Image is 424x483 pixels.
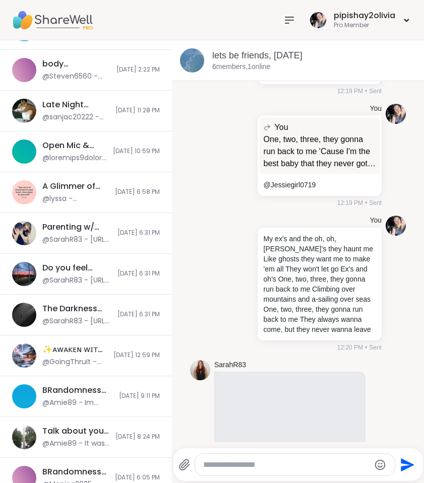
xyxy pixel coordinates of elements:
img: The Darkness Within, Sep 12 [12,303,36,327]
div: @SarahR83 - [URL][DOMAIN_NAME] [42,235,111,245]
div: Do you feel alone, let talk, [DATE] [42,262,111,273]
div: Late Night Support - chat, games, body double, [DATE] [42,99,109,110]
span: Sent [369,343,382,352]
p: @Jessiegirl0719 [264,180,376,190]
a: SarahR83 [214,360,246,370]
div: @SarahR83 - [URL][DOMAIN_NAME] [42,316,111,326]
span: Sent [369,198,382,208]
span: [DATE] 11:28 PM [115,106,160,115]
span: [DATE] 6:05 PM [115,473,160,482]
div: ✨ᴀᴡᴀᴋᴇɴ ᴡɪᴛʜ ʙᴇᴀᴜᴛɪғᴜʟ sᴏᴜʟs✨, [DATE] [42,344,107,355]
div: pipishay2olivia [334,10,395,21]
img: https://sharewell-space-live.sfo3.digitaloceanspaces.com/user-generated/d00611f7-7241-4821-a0f6-1... [386,104,406,124]
a: lets be friends, [DATE] [212,50,302,60]
span: [DATE] 12:59 PM [113,351,160,360]
img: https://sharewell-space-live.sfo3.digitaloceanspaces.com/user-generated/d00611f7-7241-4821-a0f6-1... [386,216,406,236]
textarea: Type your message [203,460,370,470]
p: 6 members, 1 online [212,62,270,72]
span: [DATE] 10:59 PM [113,147,160,156]
p: One, two, three, they gonna run back to me 'Cause I'm the best baby that they never gotta keep On... [264,133,376,170]
img: Late Night Support - chat, games, body double, Sep 12 [12,99,36,123]
span: [DATE] 6:58 PM [115,188,160,196]
span: 12:20 PM [337,343,363,352]
span: • [365,87,367,96]
span: • [365,198,367,208]
div: BRandomness Open Forum Fill-in, [DATE] [42,385,113,396]
div: @Amie89 - It was a pleasure meeting you! Feel free to dm me 😄 [42,439,109,449]
span: [DATE] 6:31 PM [117,310,160,319]
div: @GoingThruIt - Ohhhh that is awesome!!!! I am gonna try to create a meme with that to share with ... [42,357,107,367]
button: Send [395,453,418,476]
span: You [275,121,288,133]
h4: You [370,104,382,114]
img: lets be friends, Sep 12 [180,48,204,73]
img: A Glimmer of Hope, Sep 12 [12,180,36,204]
div: Talk about your day, [DATE] [42,426,109,437]
span: 12:19 PM [337,87,363,96]
img: ShareWell Nav Logo [12,3,93,38]
span: [DATE] 2:22 PM [116,65,160,74]
img: BRandomness Open Forum Fill-in, Sep 11 [12,384,36,408]
img: body double/chat, Sep 13 [12,58,36,82]
div: @Steven6560 - [URL][DOMAIN_NAME] [42,72,110,82]
span: [DATE] 9:11 PM [119,392,160,400]
div: @sanjac20222 - Phone is fixing to die every one. So I'll half to catch the next one. Srry have a ... [42,112,109,122]
div: @lyssa - [PERSON_NAME] kicked me out [42,194,109,204]
button: Emoji picker [374,459,386,471]
img: Do you feel alone, let talk, Sep 12 [12,262,36,286]
div: BRandomness Ohana Check-in & Body Doubling, [DATE] [42,466,109,477]
span: [DATE] 8:24 PM [115,433,160,441]
img: https://sharewell-space-live.sfo3.digitaloceanspaces.com/user-generated/ad949235-6f32-41e6-8b9f-9... [190,360,210,380]
img: Talk about your day, Sep 11 [12,425,36,449]
div: body double/chat, [DATE] [42,58,110,70]
h4: You [370,216,382,226]
div: @SarahR83 - [URL][DOMAIN_NAME] [42,275,111,286]
div: Open Mic & Open Hearts, [DATE] [42,140,107,151]
span: [DATE] 6:31 PM [117,229,160,237]
div: @Amie89 - Im gonna plug up my phone before last call. Catch ya there!!!!! [42,398,113,408]
img: Parenting w/ Mental Health (all ages), Sep 12 [12,221,36,245]
p: My ex's and the oh, oh, [PERSON_NAME]'s they haunt me Like ghosts they want me to make 'em all Th... [264,234,376,334]
span: Sent [369,87,382,96]
span: 12:19 PM [337,198,363,208]
span: • [365,343,367,352]
div: A Glimmer of Hope, [DATE] [42,181,109,192]
div: The Darkness Within, [DATE] [42,303,111,314]
img: ✨ᴀᴡᴀᴋᴇɴ ᴡɪᴛʜ ʙᴇᴀᴜᴛɪғᴜʟ sᴏᴜʟs✨, Sep 12 [12,343,36,368]
div: Pro Member [334,21,395,30]
div: @loremips9dolors - Ametco Ad eli seddoeiu. Te inci utlaboreet. Dol magnaa enim admin veni quis no... [42,153,107,163]
div: Parenting w/ Mental Health (all ages), [DATE] [42,222,111,233]
img: Open Mic & Open Hearts, Sep 12 [12,140,36,164]
span: [DATE] 6:31 PM [117,269,160,278]
img: pipishay2olivia [310,12,326,28]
